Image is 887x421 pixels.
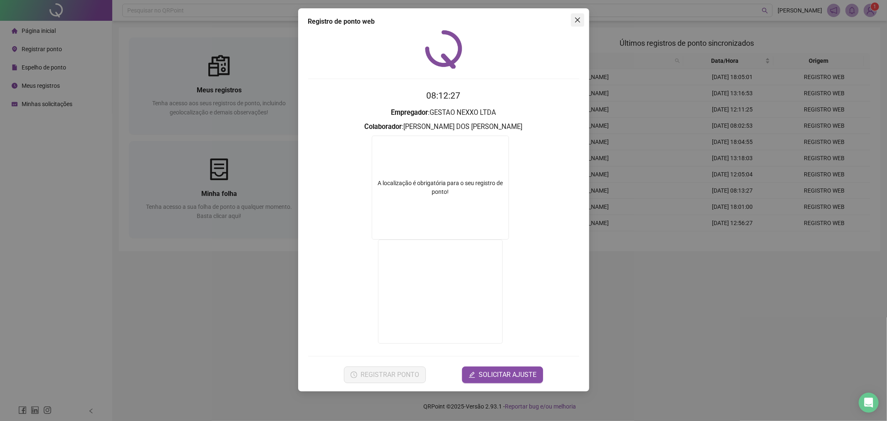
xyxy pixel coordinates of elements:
img: QRPoint [425,30,462,69]
div: Open Intercom Messenger [859,393,879,413]
h3: : GESTAO NEXXO LTDA [308,107,579,118]
time: 08:12:27 [427,91,461,101]
button: Close [571,13,584,27]
button: editSOLICITAR AJUSTE [462,367,543,383]
strong: Colaborador [365,123,402,131]
h3: : [PERSON_NAME] DOS [PERSON_NAME] [308,121,579,132]
span: close [574,17,581,23]
strong: Empregador [391,109,428,116]
span: edit [469,371,475,378]
div: A localização é obrigatória para o seu registro de ponto! [372,179,509,196]
div: Registro de ponto web [308,17,579,27]
button: REGISTRAR PONTO [344,367,426,383]
span: SOLICITAR AJUSTE [479,370,536,380]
